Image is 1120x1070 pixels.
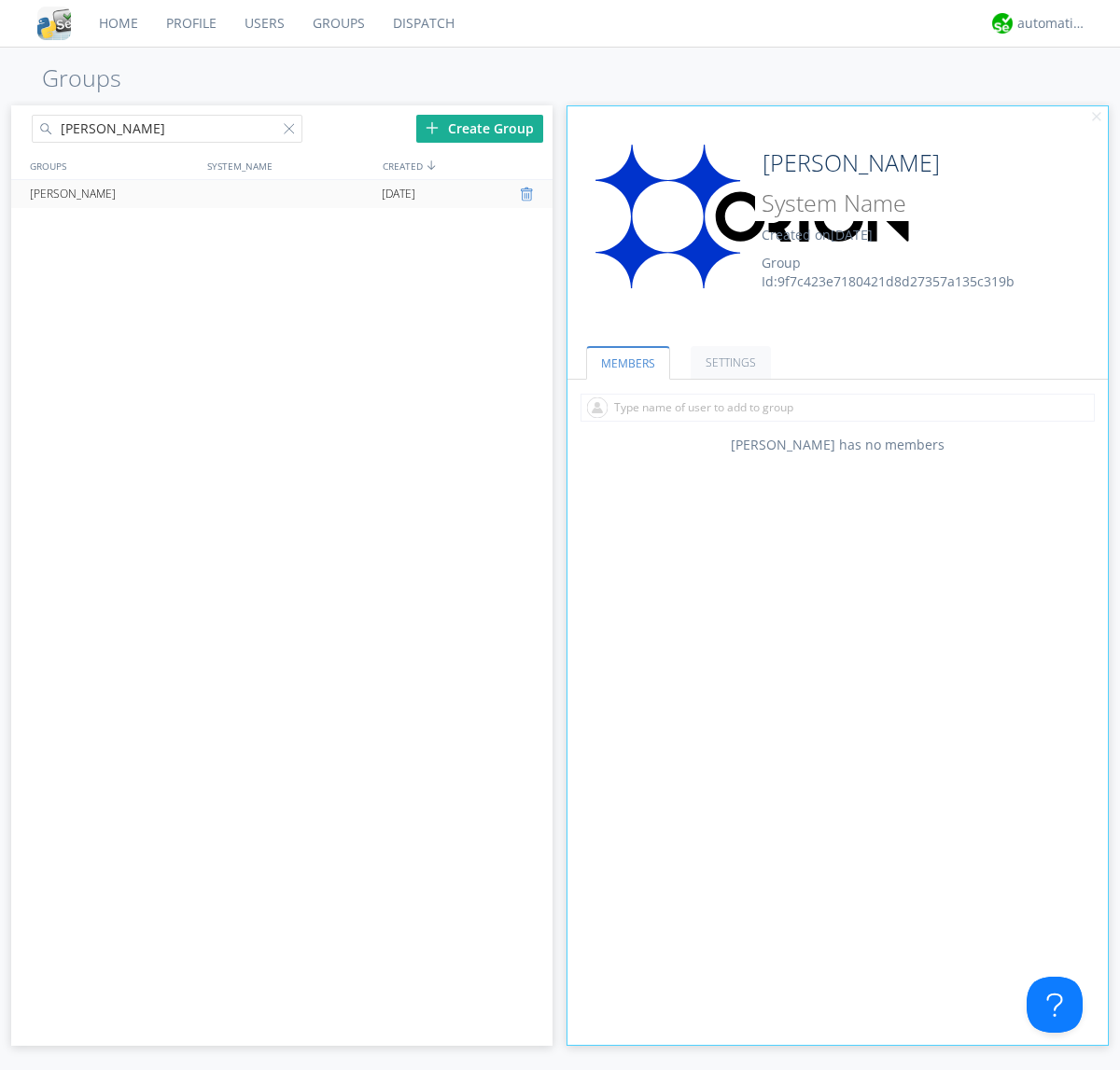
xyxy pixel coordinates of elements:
span: Created on [762,226,873,243]
div: [PERSON_NAME] has no members [567,436,1109,454]
input: System Name [755,186,1057,221]
a: MEMBERS [586,346,670,380]
div: GROUPS [25,152,198,179]
iframe: Toggle Customer Support [1027,977,1083,1033]
a: [PERSON_NAME][DATE] [11,180,553,208]
div: SYSTEM_NAME [203,152,378,179]
a: SETTINGS [691,346,771,379]
span: [DATE] [382,180,415,208]
div: Create Group [416,115,543,143]
input: Group Name [755,145,1057,182]
div: CREATED [378,152,554,179]
img: plus.svg [426,121,439,134]
img: cancel.svg [1090,111,1103,124]
span: Group Id: 9f7c423e7180421d8d27357a135c319b [762,254,1015,290]
input: Type name of user to add to group [581,394,1095,422]
img: d2d01cd9b4174d08988066c6d424eccd [992,13,1013,34]
div: [PERSON_NAME] [25,180,200,208]
span: [DATE] [831,226,873,243]
div: automation+atlas [1017,14,1087,33]
img: orion-labs-logo.svg [581,145,945,289]
input: Search groups [32,115,302,143]
img: cddb5a64eb264b2086981ab96f4c1ba7 [37,7,71,40]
